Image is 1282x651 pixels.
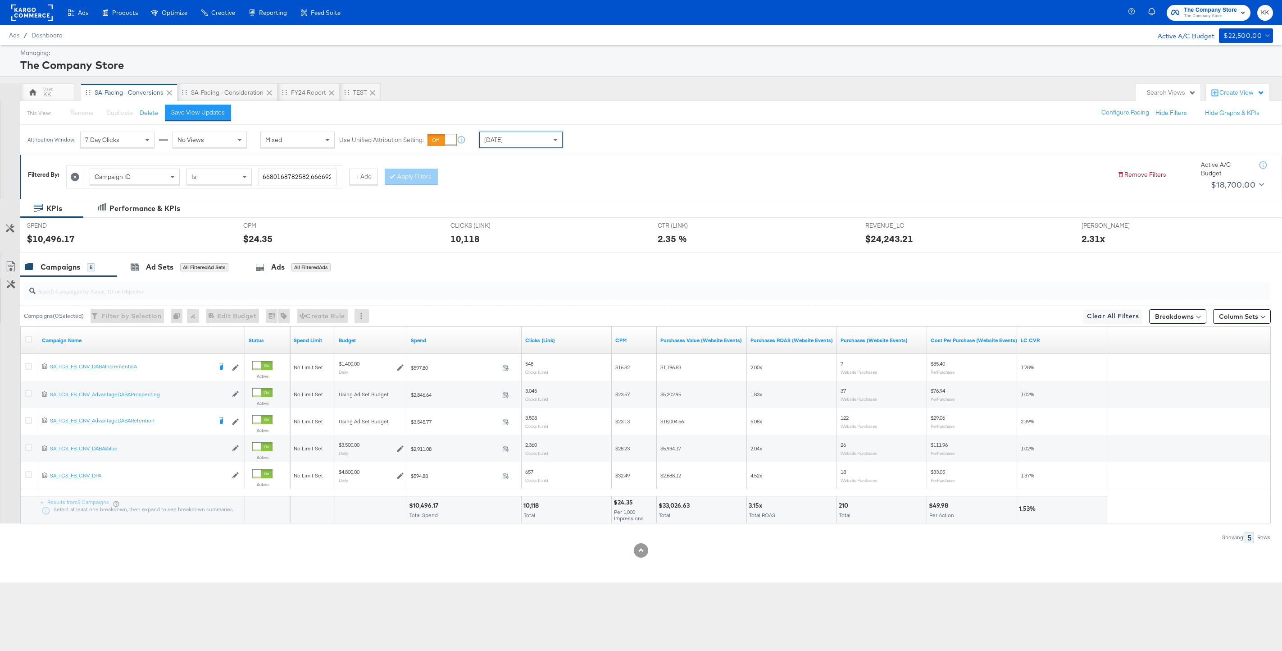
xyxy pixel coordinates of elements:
span: $29.06 [931,415,945,422]
a: If set, this is the maximum spend for your campaign. [294,337,332,344]
span: 3,045 [525,388,537,394]
span: $5,202.95 [660,391,681,398]
span: Ads [78,9,88,16]
div: Save View Updates [171,108,225,117]
div: 3.15x [749,501,765,510]
span: 2.00x [750,364,762,371]
sub: Per Purchase [931,477,955,483]
div: Showing: [1222,534,1245,541]
sub: Website Purchases [841,450,877,456]
span: No Limit Set [294,445,323,452]
input: Enter a search term [259,169,336,185]
button: + Add [349,169,378,185]
span: 2.39% [1021,418,1034,425]
div: $24.35 [614,498,636,507]
a: The average cost you've paid to have 1,000 impressions of your ad. [615,337,653,344]
span: 2.04x [750,445,762,452]
label: Active [252,427,273,433]
div: $3,500.00 [339,442,359,449]
span: $111.96 [931,442,948,449]
button: Configure Pacing [1095,105,1155,121]
span: CTR (LINK) [658,221,725,230]
a: SA_TCS_FB_CNV_AdvantageDABARetention [50,417,212,426]
div: KK [43,90,51,99]
sub: Clicks (Link) [525,396,548,402]
a: The number of times a purchase was made tracked by your Custom Audience pixel on your website aft... [841,337,923,344]
div: SA-Pacing - Consideration [191,88,264,97]
sub: Per Purchase [931,450,955,456]
div: $24.35 [243,232,273,245]
span: [DATE] [484,136,503,144]
a: Dashboard [32,32,63,39]
span: Total [524,512,535,519]
button: Hide Graphs & KPIs [1205,109,1259,117]
span: Is [191,173,196,181]
div: Create View [1219,88,1264,97]
span: 1.02% [1021,445,1034,452]
div: $18,700.00 [1211,178,1255,192]
span: Products [112,9,138,16]
span: Mixed [265,136,282,144]
span: Total Spend [409,512,438,519]
div: SA_TCS_FB_CNV_AdvantageDABARetention [50,417,212,424]
div: Drag to reorder tab [344,90,349,95]
div: Filtered By: [28,170,59,179]
div: Search Views [1147,88,1196,97]
label: Use Unified Attribution Setting: [339,136,424,144]
button: Save View Updates [165,105,231,121]
span: Total [659,512,670,519]
span: Rename [70,109,94,117]
div: Drag to reorder tab [282,90,287,95]
a: The total amount spent to date. [411,337,518,344]
span: 1.02% [1021,391,1034,398]
span: No Limit Set [294,364,323,371]
span: No Limit Set [294,472,323,479]
div: 1.53% [1019,504,1038,513]
div: $10,496.17 [409,501,441,510]
span: No Limit Set [294,418,323,425]
span: $597.80 [411,364,499,371]
span: 548 [525,361,533,367]
span: 1.28% [1021,364,1034,371]
div: 210 [839,501,851,510]
span: $76.94 [931,388,945,394]
span: 4.52x [750,472,762,479]
a: The number of clicks on links appearing on your ad or Page that direct people to your sites off F... [525,337,608,344]
a: SA_TCS_FB_CNV_AdvantageDABAProspecting [50,391,227,399]
span: Total ROAS [749,512,775,519]
span: $1,196.83 [660,364,681,371]
span: / [19,32,32,39]
label: Active [252,400,273,406]
span: Creative [211,9,235,16]
sub: Clicks (Link) [525,477,548,483]
span: $18,004.56 [660,418,684,425]
div: 10,118 [523,501,541,510]
div: 5 [87,263,95,271]
span: Per Action [929,512,954,519]
div: All Filtered Ads [291,263,331,271]
span: 3,508 [525,415,537,422]
span: $23.57 [615,391,630,398]
sub: Website Purchases [841,423,877,429]
div: Campaigns [41,262,80,272]
div: SA-Pacing - Conversions [95,88,164,97]
div: TEST [353,88,367,97]
div: 0 [171,309,187,323]
span: Reporting [259,9,287,16]
button: Breakdowns [1149,309,1206,324]
span: Per 1,000 Impressions [614,509,644,522]
sub: Website Purchases [841,477,877,483]
button: KK [1257,5,1273,21]
span: [PERSON_NAME] [1082,221,1149,230]
div: Using Ad Set Budget [339,391,404,398]
span: $23.13 [615,418,630,425]
div: 5 [1245,532,1254,543]
sub: Per Purchase [931,369,955,375]
span: $2,846.64 [411,391,499,398]
span: $594.88 [411,472,499,479]
sub: Website Purchases [841,396,877,402]
button: The Company StoreThe Company Store [1167,5,1250,21]
button: Clear All Filters [1083,309,1142,324]
div: $33,026.63 [659,501,692,510]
